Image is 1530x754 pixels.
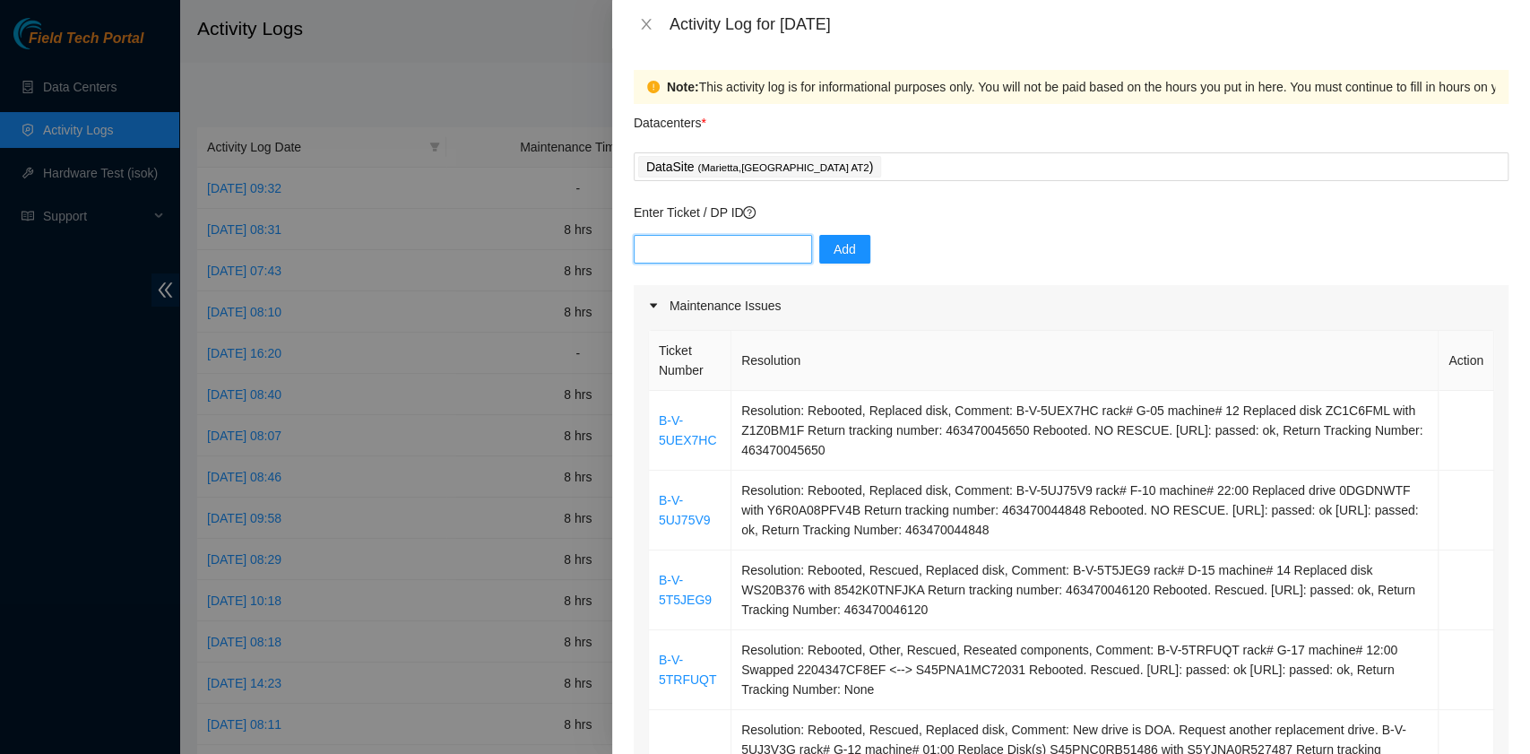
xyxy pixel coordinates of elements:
span: Add [834,239,856,259]
p: Datacenters [634,104,706,133]
button: Close [634,16,659,33]
th: Action [1439,331,1494,391]
span: exclamation-circle [647,81,660,93]
div: Activity Log for [DATE] [670,14,1508,34]
div: Maintenance Issues [634,285,1508,326]
span: question-circle [743,206,756,219]
span: caret-right [648,300,659,311]
strong: Note: [667,77,699,97]
span: ( Marietta,[GEOGRAPHIC_DATA] AT2 [697,162,869,173]
td: Resolution: Rebooted, Other, Rescued, Reseated components, Comment: B-V-5TRFUQT rack# G-17 machin... [731,630,1439,710]
a: B-V-5UEX7HC [659,413,717,447]
td: Resolution: Rebooted, Rescued, Replaced disk, Comment: B-V-5T5JEG9 rack# D-15 machine# 14 Replace... [731,550,1439,630]
button: Add [819,235,870,264]
th: Ticket Number [649,331,731,391]
a: B-V-5T5JEG9 [659,573,712,607]
p: Enter Ticket / DP ID [634,203,1508,222]
td: Resolution: Rebooted, Replaced disk, Comment: B-V-5UEX7HC rack# G-05 machine# 12 Replaced disk ZC... [731,391,1439,471]
a: B-V-5UJ75V9 [659,493,711,527]
p: DataSite ) [646,157,873,178]
td: Resolution: Rebooted, Replaced disk, Comment: B-V-5UJ75V9 rack# F-10 machine# 22:00 Replaced driv... [731,471,1439,550]
span: close [639,17,653,31]
a: B-V-5TRFUQT [659,653,717,687]
th: Resolution [731,331,1439,391]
